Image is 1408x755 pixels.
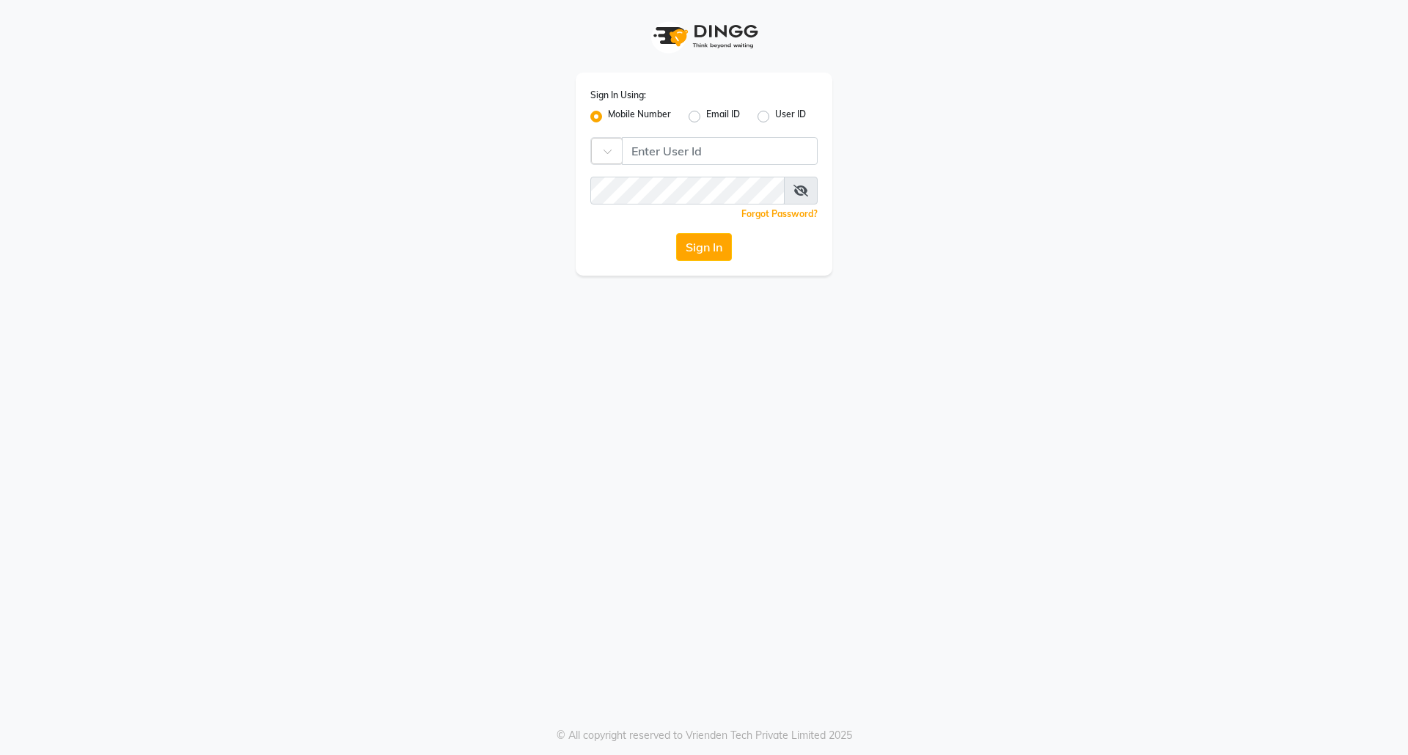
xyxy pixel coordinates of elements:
input: Username [590,177,785,205]
button: Sign In [676,233,732,261]
label: Mobile Number [608,108,671,125]
a: Forgot Password? [741,208,818,219]
label: Sign In Using: [590,89,646,102]
label: User ID [775,108,806,125]
label: Email ID [706,108,740,125]
input: Username [622,137,818,165]
img: logo1.svg [645,15,763,58]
